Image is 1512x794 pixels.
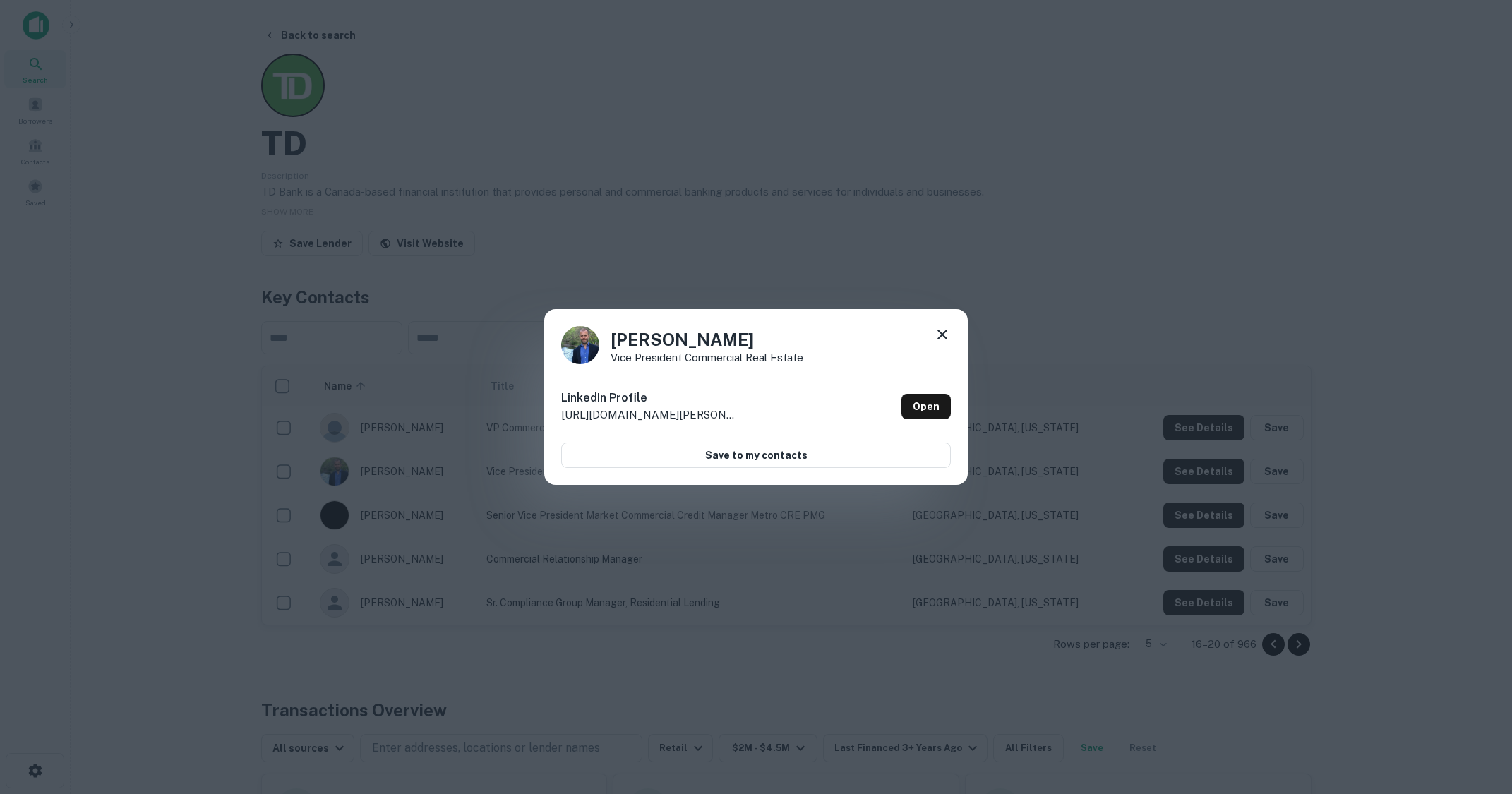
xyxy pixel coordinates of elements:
iframe: Chat Widget [1441,681,1512,749]
button: Save to my contacts [561,443,951,468]
p: Vice President Commercial Real Estate [611,352,803,363]
h6: LinkedIn Profile [561,390,738,407]
p: [URL][DOMAIN_NAME][PERSON_NAME] [561,407,738,423]
h4: [PERSON_NAME] [611,327,803,352]
img: 1630509762239 [561,326,599,364]
a: Open [901,394,951,419]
